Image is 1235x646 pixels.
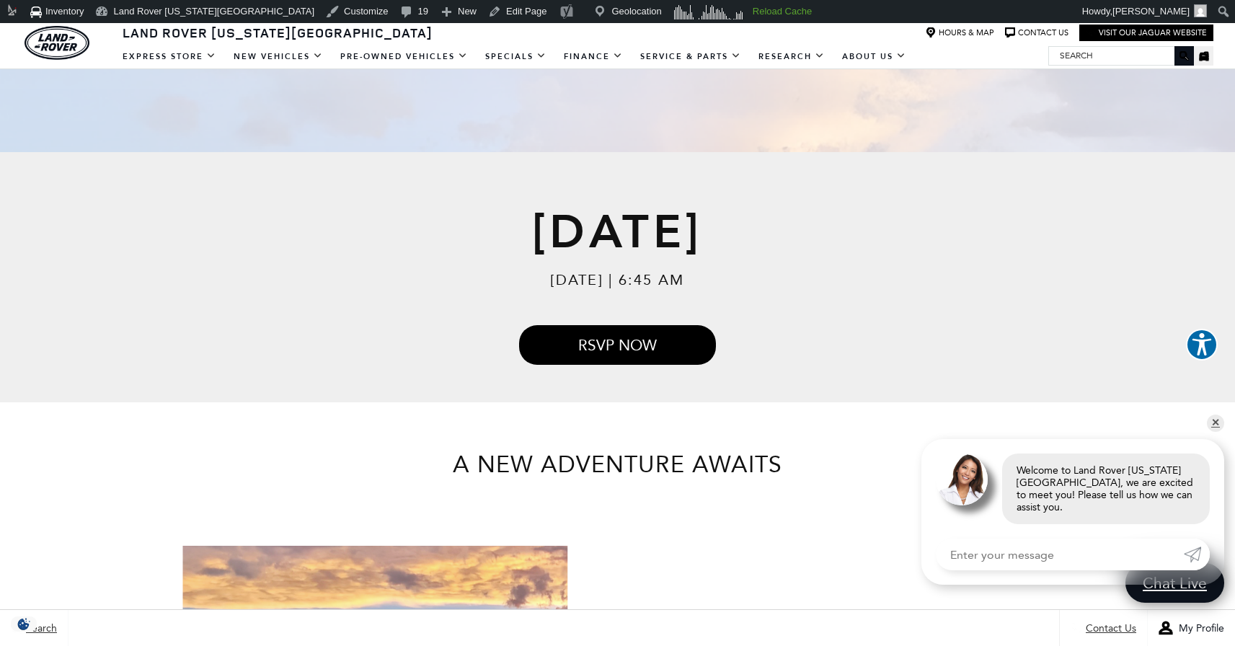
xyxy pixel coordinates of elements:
input: Enter your message [936,539,1184,570]
p: [DATE] | 6:45 AM [124,271,1112,288]
a: Finance [555,44,632,69]
span: Contact Us [1082,622,1136,634]
a: RSVP NOW [519,325,716,365]
a: Submit [1184,539,1210,570]
a: EXPRESS STORE [114,44,225,69]
img: Agent profile photo [936,453,988,505]
a: New Vehicles [225,44,332,69]
span: [PERSON_NAME] [1112,6,1190,17]
img: Opt-Out Icon [7,616,40,632]
h2: a new adventure awaits [124,452,1112,477]
div: Welcome to Land Rover [US_STATE][GEOGRAPHIC_DATA], we are excited to meet you! Please tell us how... [1002,453,1210,524]
a: Land Rover [US_STATE][GEOGRAPHIC_DATA] [114,24,441,41]
button: Explore your accessibility options [1186,329,1218,360]
a: Contact Us [1005,27,1068,38]
a: land-rover [25,26,89,60]
section: Click to Open Cookie Consent Modal [7,616,40,632]
p: [DATE] [124,201,1112,264]
button: Open user profile menu [1148,610,1235,646]
a: Specials [477,44,555,69]
a: Hours & Map [926,27,994,38]
a: Pre-Owned Vehicles [332,44,477,69]
span: Land Rover [US_STATE][GEOGRAPHIC_DATA] [123,24,433,41]
input: Search [1049,47,1193,64]
span: My Profile [1173,622,1224,634]
a: Service & Parts [632,44,750,69]
img: Land Rover [25,26,89,60]
a: Visit Our Jaguar Website [1086,27,1207,38]
nav: Main Navigation [114,44,915,69]
img: Visitors over 48 hours. Click for more Clicky Site Stats. [669,2,748,22]
strong: Reload Cache [753,6,812,17]
aside: Accessibility Help Desk [1186,329,1218,363]
a: About Us [833,44,915,69]
a: Research [750,44,833,69]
